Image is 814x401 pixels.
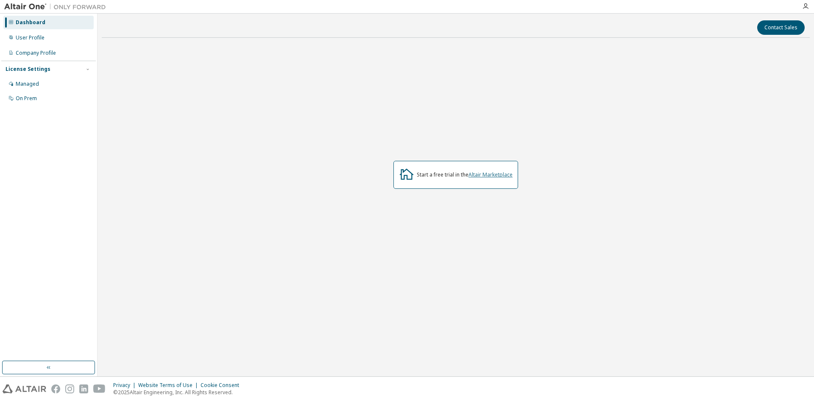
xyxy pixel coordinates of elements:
div: Managed [16,81,39,87]
div: Start a free trial in the [417,171,513,178]
div: User Profile [16,34,45,41]
div: License Settings [6,66,50,73]
a: Altair Marketplace [468,171,513,178]
img: Altair One [4,3,110,11]
img: youtube.svg [93,384,106,393]
img: linkedin.svg [79,384,88,393]
img: facebook.svg [51,384,60,393]
div: On Prem [16,95,37,102]
div: Dashboard [16,19,45,26]
div: Website Terms of Use [138,382,201,389]
p: © 2025 Altair Engineering, Inc. All Rights Reserved. [113,389,244,396]
button: Contact Sales [757,20,805,35]
div: Privacy [113,382,138,389]
img: altair_logo.svg [3,384,46,393]
div: Company Profile [16,50,56,56]
div: Cookie Consent [201,382,244,389]
img: instagram.svg [65,384,74,393]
